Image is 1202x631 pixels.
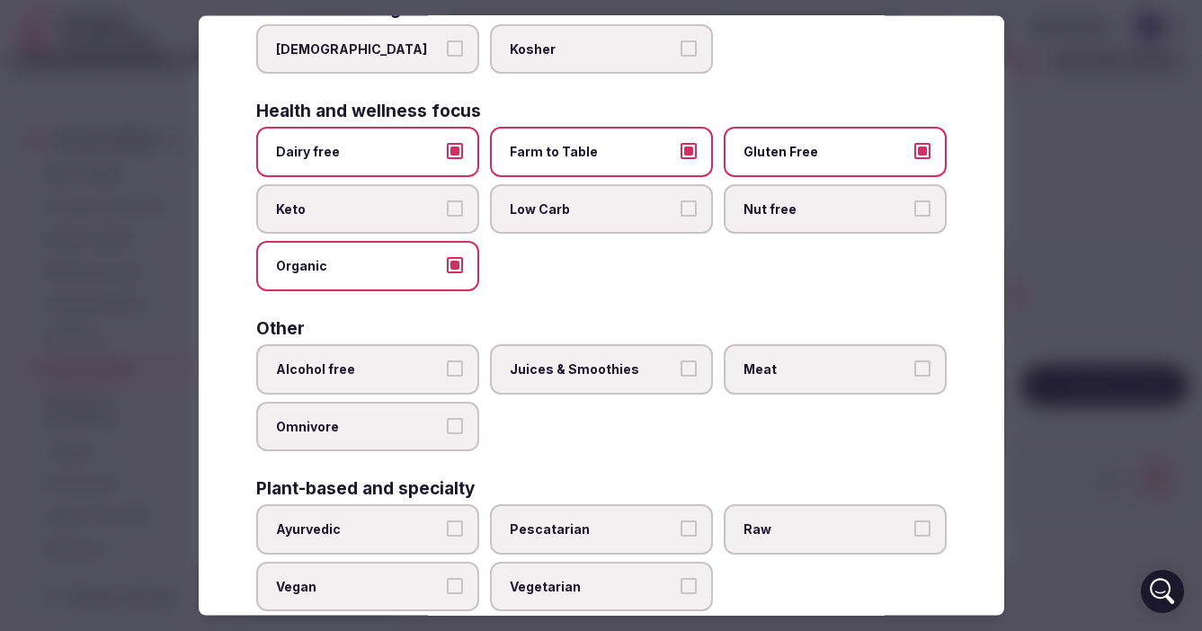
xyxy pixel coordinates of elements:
span: Farm to Table [510,143,675,161]
span: [DEMOGRAPHIC_DATA] [276,40,441,58]
button: Dairy free [447,143,463,159]
span: Kosher [510,40,675,58]
span: Meat [743,360,909,378]
span: Vegetarian [510,577,675,595]
button: Meat [914,360,930,377]
button: Vegetarian [681,577,697,593]
span: Keto [276,200,441,218]
span: Pescatarian [510,520,675,538]
button: Farm to Table [681,143,697,159]
span: Raw [743,520,909,538]
button: Kosher [681,40,697,56]
button: Gluten Free [914,143,930,159]
button: [DEMOGRAPHIC_DATA] [447,40,463,56]
button: Omnivore [447,417,463,433]
span: Gluten Free [743,143,909,161]
span: Vegan [276,577,441,595]
h3: Plant-based and specialty [256,480,475,497]
span: Ayurvedic [276,520,441,538]
span: Dairy free [276,143,441,161]
h3: Health and wellness focus [256,102,481,120]
span: Low Carb [510,200,675,218]
button: Organic [447,257,463,273]
span: Alcohol free [276,360,441,378]
button: Keto [447,200,463,216]
span: Juices & Smoothies [510,360,675,378]
span: Organic [276,257,441,275]
button: Vegan [447,577,463,593]
h3: Other [256,320,305,337]
button: Raw [914,520,930,537]
button: Juices & Smoothies [681,360,697,377]
button: Ayurvedic [447,520,463,537]
button: Pescatarian [681,520,697,537]
span: Omnivore [276,417,441,435]
button: Nut free [914,200,930,216]
button: Alcohol free [447,360,463,377]
button: Low Carb [681,200,697,216]
span: Nut free [743,200,909,218]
